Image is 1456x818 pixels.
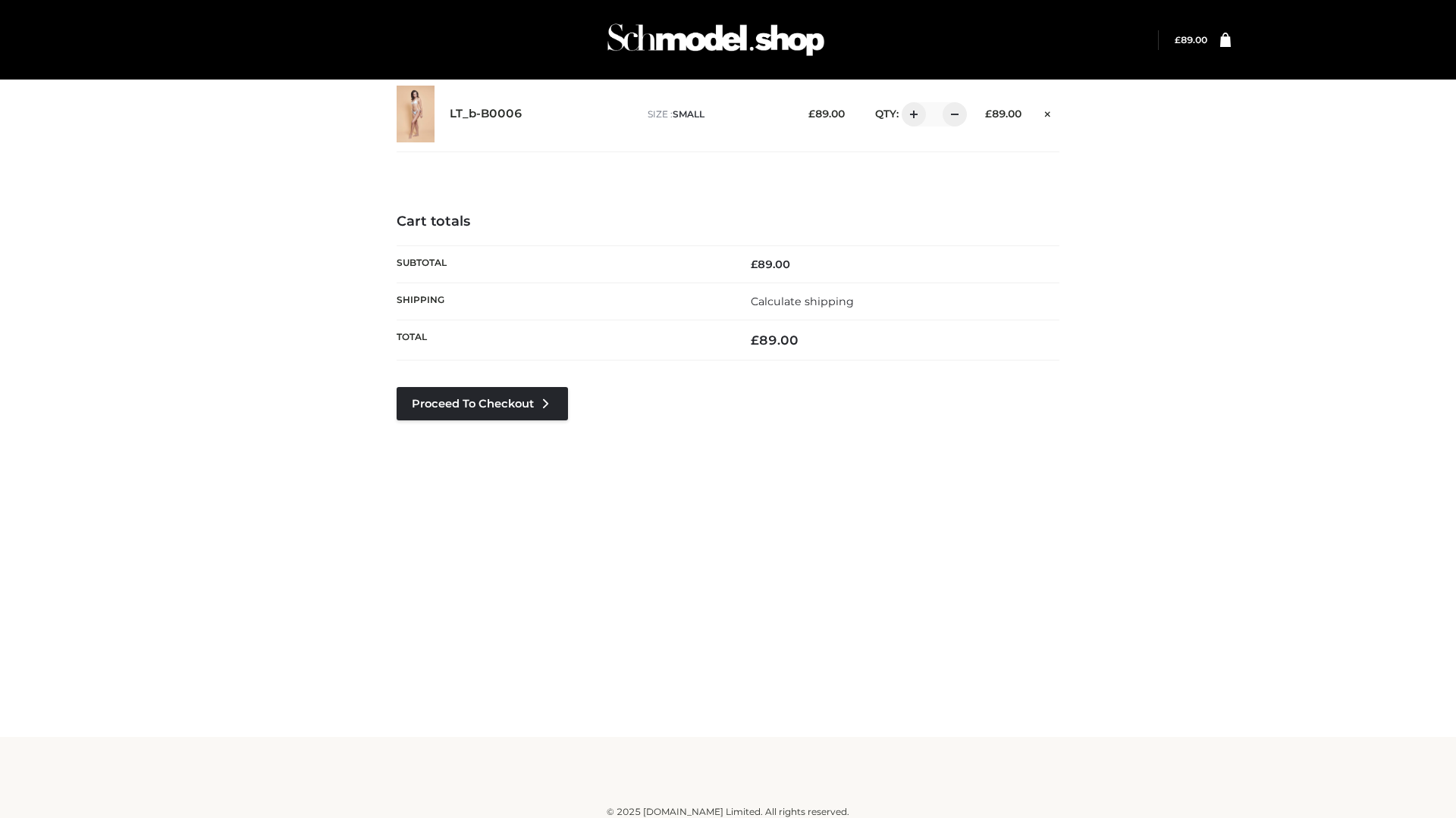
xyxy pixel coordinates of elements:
span: SMALL [673,108,704,120]
bdi: 89.00 [751,258,790,271]
a: LT_b-B0006 [450,107,522,121]
div: QTY: [860,102,962,126]
span: £ [985,108,992,120]
span: £ [751,258,758,271]
a: £89.00 [1175,34,1207,45]
a: Proceed to Checkout [397,387,568,420]
bdi: 89.00 [808,108,845,120]
span: £ [751,333,759,348]
h4: Cart totals [397,214,1059,230]
bdi: 89.00 [985,108,1021,120]
bdi: 89.00 [1175,34,1207,45]
p: size : [648,108,785,121]
th: Subtotal [397,245,728,283]
a: Calculate shipping [751,295,854,308]
span: £ [1175,34,1181,45]
th: Total [397,320,728,361]
a: Remove this item [1037,102,1059,122]
img: Schmodel Admin 964 [602,10,830,70]
bdi: 89.00 [751,333,799,348]
th: Shipping [397,283,728,320]
span: £ [808,108,815,120]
